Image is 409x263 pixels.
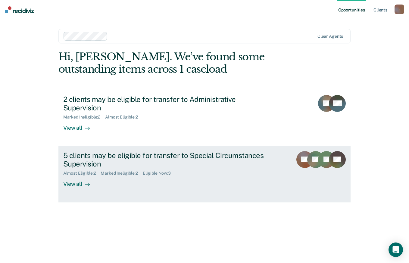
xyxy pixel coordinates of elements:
[63,151,275,169] div: 5 clients may be eligible for transfer to Special Circumstances Supervision
[58,146,351,202] a: 5 clients may be eligible for transfer to Special Circumstances SupervisionAlmost Eligible:2Marke...
[5,6,34,13] img: Recidiviz
[143,171,176,176] div: Eligible Now : 3
[58,90,351,146] a: 2 clients may be eligible for transfer to Administrative SupervisionMarked Ineligible:2Almost Eli...
[63,171,101,176] div: Almost Eligible : 2
[389,242,403,257] div: Open Intercom Messenger
[63,120,97,131] div: View all
[63,115,105,120] div: Marked Ineligible : 2
[63,95,275,112] div: 2 clients may be eligible for transfer to Administrative Supervision
[105,115,143,120] div: Almost Eligible : 2
[395,5,404,14] button: r
[58,51,292,75] div: Hi, [PERSON_NAME]. We’ve found some outstanding items across 1 caseload
[63,176,97,188] div: View all
[101,171,142,176] div: Marked Ineligible : 2
[317,34,343,39] div: Clear agents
